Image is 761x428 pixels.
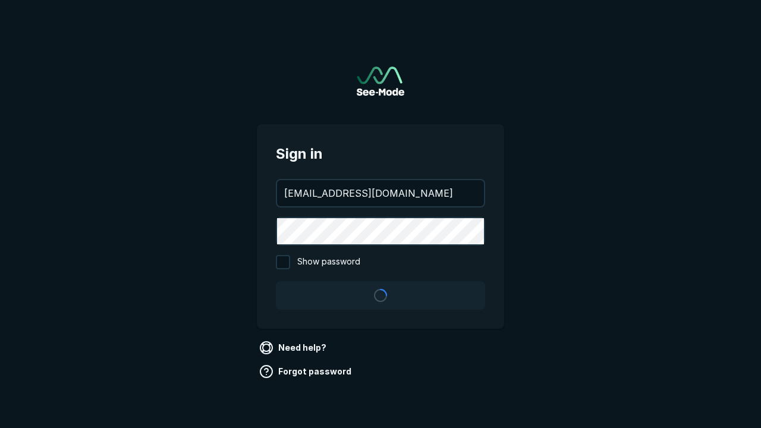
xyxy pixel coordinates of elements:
a: Forgot password [257,362,356,381]
a: Go to sign in [357,67,404,96]
img: See-Mode Logo [357,67,404,96]
a: Need help? [257,338,331,357]
input: your@email.com [277,180,484,206]
span: Show password [297,255,360,269]
span: Sign in [276,143,485,165]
